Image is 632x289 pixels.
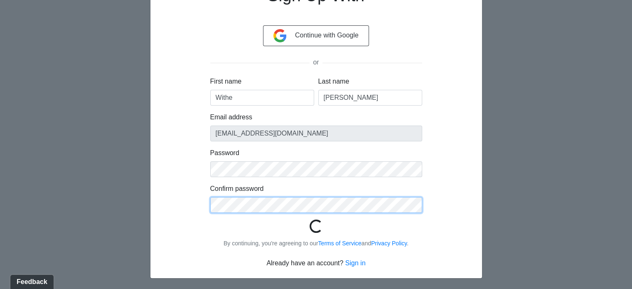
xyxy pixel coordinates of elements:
span: Already have an account? [266,259,343,267]
iframe: Ybug feedback widget [6,272,55,289]
small: By continuing, you're agreeing to our and . [224,240,408,247]
label: Last name [318,77,349,86]
label: Email address [210,112,252,122]
a: Sign in [345,259,366,267]
span: or [310,59,322,66]
a: Terms of Service [318,240,361,247]
a: Privacy Policy [371,240,407,247]
span: Continue with Google [295,32,359,39]
button: Continue with Google [263,25,369,46]
label: First name [210,77,242,86]
label: Confirm password [210,184,264,194]
label: Password [210,148,239,158]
